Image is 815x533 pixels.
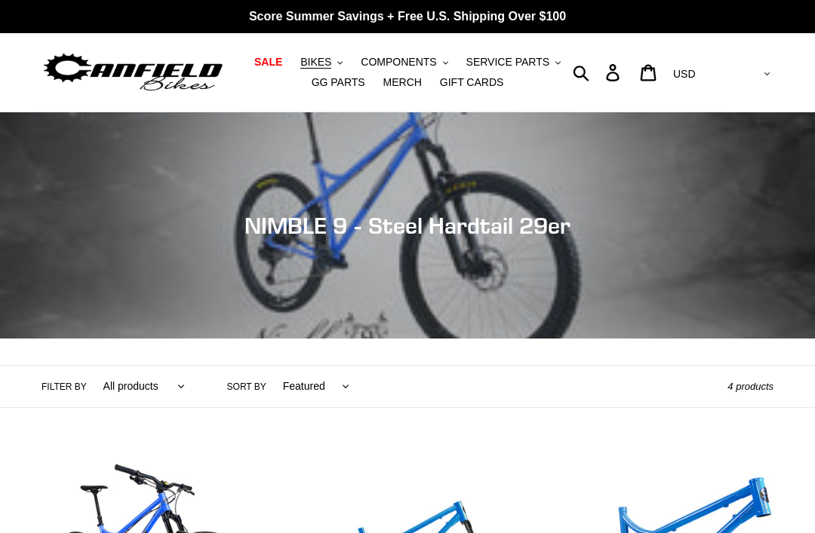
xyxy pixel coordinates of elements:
[376,72,429,93] a: MERCH
[254,56,282,69] span: SALE
[227,380,266,394] label: Sort by
[727,381,773,392] span: 4 products
[440,76,504,89] span: GIFT CARDS
[300,56,331,69] span: BIKES
[432,72,512,93] a: GIFT CARDS
[247,52,290,72] a: SALE
[312,76,365,89] span: GG PARTS
[466,56,549,69] span: SERVICE PARTS
[244,212,570,239] span: NIMBLE 9 - Steel Hardtail 29er
[361,56,436,69] span: COMPONENTS
[459,52,568,72] button: SERVICE PARTS
[42,50,225,96] img: Canfield Bikes
[304,72,373,93] a: GG PARTS
[383,76,422,89] span: MERCH
[353,52,455,72] button: COMPONENTS
[293,52,350,72] button: BIKES
[42,380,87,394] label: Filter by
